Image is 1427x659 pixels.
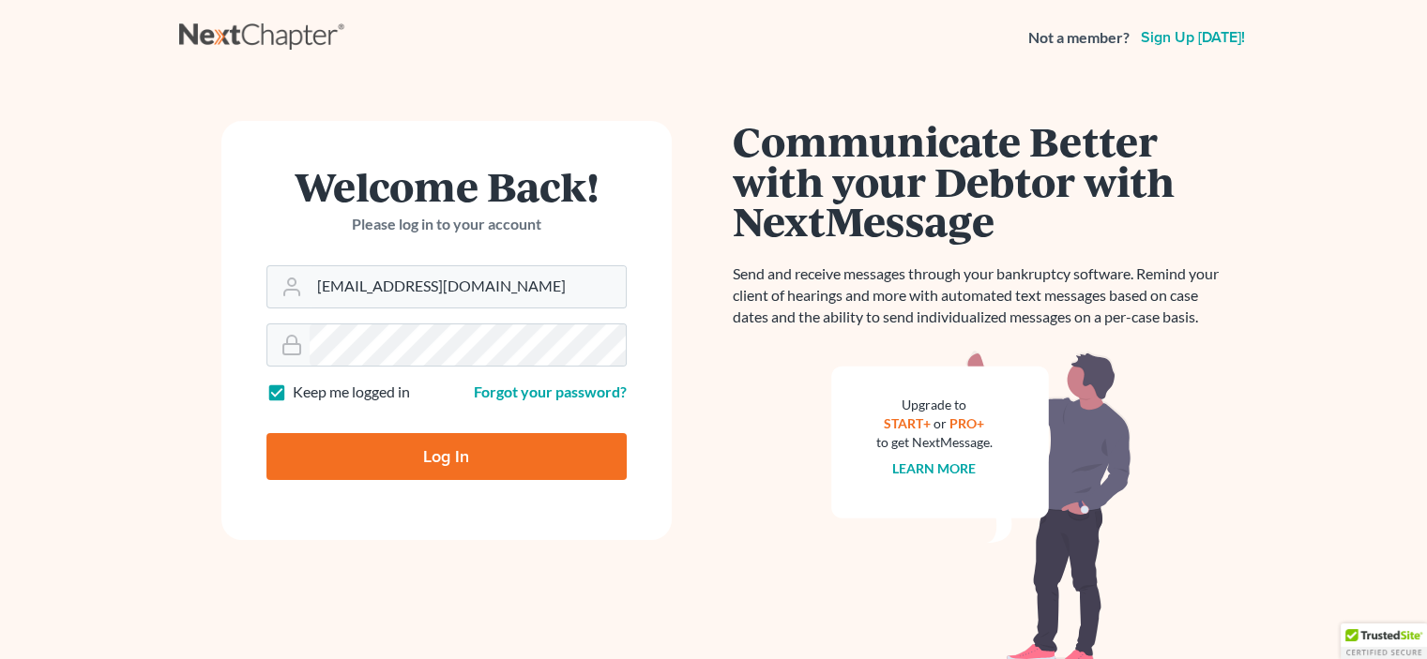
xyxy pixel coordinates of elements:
[266,214,627,235] p: Please log in to your account
[892,460,976,476] a: Learn more
[733,121,1230,241] h1: Communicate Better with your Debtor with NextMessage
[310,266,626,307] input: Email Address
[949,415,984,431] a: PRO+
[266,166,627,206] h1: Welcome Back!
[876,433,993,452] div: to get NextMessage.
[293,382,410,403] label: Keep me logged in
[876,396,993,414] div: Upgrade to
[1137,30,1249,45] a: Sign up [DATE]!
[1028,27,1130,49] strong: Not a member?
[884,415,931,431] a: START+
[934,415,947,431] span: or
[266,433,627,480] input: Log In
[1341,623,1427,659] div: TrustedSite Certified
[733,263,1230,328] p: Send and receive messages through your bankruptcy software. Remind your client of hearings and mo...
[474,382,627,400] a: Forgot your password?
